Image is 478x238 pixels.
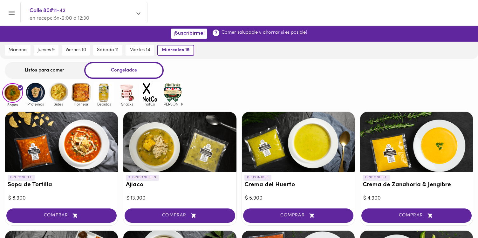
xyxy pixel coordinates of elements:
img: notCo [140,82,160,103]
h3: Crema del Huerto [244,182,352,188]
img: Snacks [117,82,137,103]
span: Snacks [117,102,137,106]
p: DISPONIBLE [8,175,35,180]
button: viernes 10 [62,45,90,56]
button: COMPRAR [243,208,353,223]
p: Comer saludable y ahorrar si es posible! [222,29,307,36]
img: Hornear [71,82,92,103]
span: sábado 11 [97,47,119,53]
img: Proteinas [25,82,46,103]
div: Crema del Huerto [242,112,355,172]
div: $ 13.900 [126,195,233,202]
span: Bebidas [94,102,114,106]
span: [PERSON_NAME] [162,102,183,106]
div: $ 5.900 [245,195,352,202]
div: $ 4.900 [363,195,470,202]
button: jueves 9 [34,45,58,56]
span: miércoles 15 [162,47,190,53]
h3: Sopa de Tortilla [8,182,115,188]
span: Calle 80#11-42 [30,7,132,15]
img: Bebidas [94,82,114,103]
span: Sides [48,102,69,106]
span: Proteinas [25,102,46,106]
p: DISPONIBLE [244,175,271,180]
h3: Ajiaco [126,182,234,188]
span: notCo [140,102,160,106]
p: DISPONIBLE [363,175,390,180]
button: Menu [4,5,19,21]
p: 9 DISPONIBLES [126,175,159,180]
span: Sopas [2,103,23,107]
span: ¡Suscribirme! [174,31,205,37]
div: Listos para comer [5,62,84,79]
h3: Crema de Zanahoria & Jengibre [363,182,470,188]
button: mañana [5,45,31,56]
img: Sopas [2,83,23,103]
button: COMPRAR [361,208,472,223]
div: Ajiaco [123,112,236,172]
img: Sides [48,82,69,103]
span: en recepción • 9:00 a 12:30 [30,16,89,21]
div: Congelados [84,62,164,79]
span: mañana [9,47,27,53]
div: $ 8.900 [8,195,115,202]
button: ¡Suscribirme! [171,29,207,38]
button: martes 14 [126,45,154,56]
span: jueves 9 [38,47,55,53]
span: COMPRAR [251,213,345,218]
div: Sopa de Tortilla [5,112,118,172]
span: COMPRAR [14,213,109,218]
span: COMPRAR [369,213,464,218]
span: viernes 10 [65,47,86,53]
span: Hornear [71,102,92,106]
button: sábado 11 [93,45,122,56]
button: COMPRAR [6,208,117,223]
button: miércoles 15 [157,45,194,56]
button: COMPRAR [125,208,235,223]
span: COMPRAR [133,213,227,218]
span: martes 14 [129,47,150,53]
iframe: Messagebird Livechat Widget [441,201,472,232]
img: mullens [162,82,183,103]
div: Crema de Zanahoria & Jengibre [360,112,473,172]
